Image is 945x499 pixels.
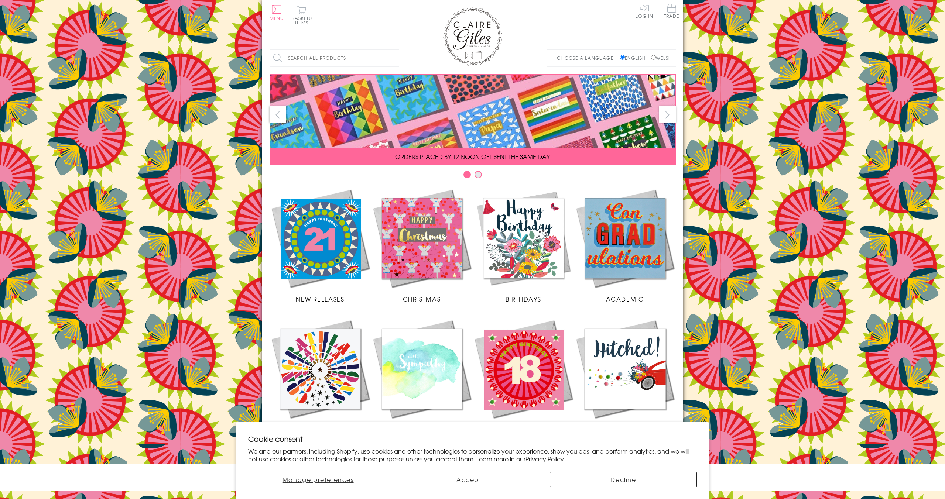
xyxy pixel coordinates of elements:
[296,295,344,303] span: New Releases
[664,4,679,20] a: Trade
[651,55,656,60] input: Welsh
[473,187,574,303] a: Birthdays
[506,295,541,303] span: Birthdays
[664,4,679,18] span: Trade
[636,4,653,18] a: Log In
[473,318,574,434] a: Age Cards
[270,50,399,66] input: Search all products
[292,6,312,25] button: Basket0 items
[463,171,471,178] button: Carousel Page 1 (Current Slide)
[606,295,644,303] span: Academic
[557,55,619,61] p: Choose a language:
[403,295,441,303] span: Christmas
[443,7,502,66] img: Claire Giles Greetings Cards
[659,106,676,123] button: next
[651,55,672,61] label: Welsh
[574,187,676,303] a: Academic
[525,454,564,463] a: Privacy Policy
[270,171,676,182] div: Carousel Pagination
[391,50,399,66] input: Search
[620,55,649,61] label: English
[574,318,676,434] a: Wedding Occasions
[270,106,286,123] button: prev
[248,447,697,463] p: We and our partners, including Shopify, use cookies and other technologies to personalize your ex...
[371,187,473,303] a: Christmas
[395,152,550,161] span: ORDERS PLACED BY 12 NOON GET SENT THE SAME DAY
[248,434,697,444] h2: Cookie consent
[270,15,284,21] span: Menu
[270,318,371,434] a: Congratulations
[270,187,371,303] a: New Releases
[550,472,697,487] button: Decline
[283,475,354,484] span: Manage preferences
[270,5,284,20] button: Menu
[295,15,312,26] span: 0 items
[371,318,473,434] a: Sympathy
[396,472,542,487] button: Accept
[475,171,482,178] button: Carousel Page 2
[248,472,388,487] button: Manage preferences
[620,55,625,60] input: English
